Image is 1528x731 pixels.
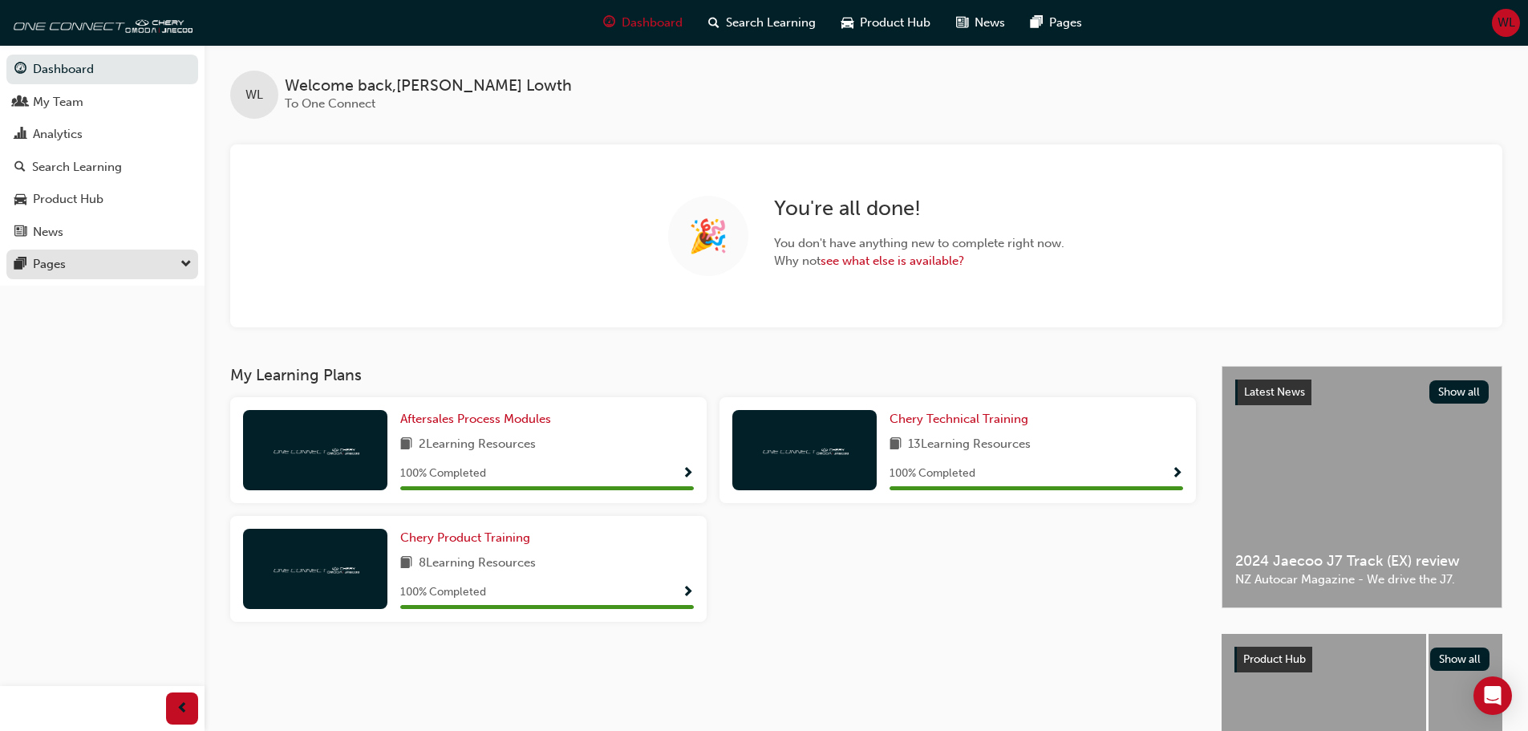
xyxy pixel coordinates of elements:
[14,258,26,272] span: pages-icon
[14,95,26,110] span: people-icon
[400,583,486,602] span: 100 % Completed
[400,435,412,455] span: book-icon
[1235,380,1489,405] a: Latest NewsShow all
[774,252,1064,270] span: Why not
[688,227,728,246] span: 🎉
[890,410,1035,428] a: Chery Technical Training
[1049,14,1082,32] span: Pages
[14,128,26,142] span: chart-icon
[603,13,615,33] span: guage-icon
[6,87,198,117] a: My Team
[33,190,103,209] div: Product Hub
[890,412,1028,426] span: Chery Technical Training
[419,435,536,455] span: 2 Learning Resources
[245,86,263,104] span: WL
[860,14,930,32] span: Product Hub
[8,6,193,39] img: oneconnect
[6,250,198,279] button: Pages
[285,77,572,95] span: Welcome back , [PERSON_NAME] Lowth
[419,554,536,574] span: 8 Learning Resources
[14,63,26,77] span: guage-icon
[400,465,486,483] span: 100 % Completed
[176,699,188,719] span: prev-icon
[400,529,537,547] a: Chery Product Training
[1018,6,1095,39] a: pages-iconPages
[726,14,816,32] span: Search Learning
[1498,14,1515,32] span: WL
[14,160,26,175] span: search-icon
[400,412,551,426] span: Aftersales Process Modules
[695,6,829,39] a: search-iconSearch Learning
[6,51,198,250] button: DashboardMy TeamAnalyticsSearch LearningProduct HubNews
[230,366,1196,384] h3: My Learning Plans
[1473,676,1512,715] div: Open Intercom Messenger
[821,254,964,268] a: see what else is available?
[33,223,63,242] div: News
[1171,467,1183,481] span: Show Progress
[6,152,198,182] a: Search Learning
[1492,9,1520,37] button: WL
[1234,647,1489,672] a: Product HubShow all
[6,217,198,247] a: News
[1430,648,1490,671] button: Show all
[271,442,359,457] img: oneconnect
[400,410,557,428] a: Aftersales Process Modules
[6,120,198,149] a: Analytics
[943,6,1018,39] a: news-iconNews
[622,14,683,32] span: Dashboard
[1235,571,1489,589] span: NZ Autocar Magazine - We drive the J7.
[774,234,1064,253] span: You don ' t have anything new to complete right now.
[975,14,1005,32] span: News
[1171,464,1183,484] button: Show Progress
[33,125,83,144] div: Analytics
[14,225,26,240] span: news-icon
[590,6,695,39] a: guage-iconDashboard
[1031,13,1043,33] span: pages-icon
[14,193,26,207] span: car-icon
[1243,652,1306,666] span: Product Hub
[33,255,66,274] div: Pages
[890,435,902,455] span: book-icon
[708,13,719,33] span: search-icon
[400,554,412,574] span: book-icon
[1244,385,1305,399] span: Latest News
[890,465,975,483] span: 100 % Completed
[841,13,853,33] span: car-icon
[1235,552,1489,571] span: 2024 Jaecoo J7 Track (EX) review
[760,442,849,457] img: oneconnect
[682,464,694,484] button: Show Progress
[774,196,1064,221] h2: You ' re all done!
[682,467,694,481] span: Show Progress
[908,435,1031,455] span: 13 Learning Resources
[682,583,694,603] button: Show Progress
[956,13,968,33] span: news-icon
[33,93,83,112] div: My Team
[271,561,359,576] img: oneconnect
[6,185,198,214] a: Product Hub
[829,6,943,39] a: car-iconProduct Hub
[682,586,694,600] span: Show Progress
[32,158,122,177] div: Search Learning
[1429,380,1489,404] button: Show all
[1222,366,1502,608] a: Latest NewsShow all2024 Jaecoo J7 Track (EX) reviewNZ Autocar Magazine - We drive the J7.
[180,254,192,275] span: down-icon
[400,530,530,545] span: Chery Product Training
[285,96,375,111] span: To One Connect
[6,55,198,84] a: Dashboard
